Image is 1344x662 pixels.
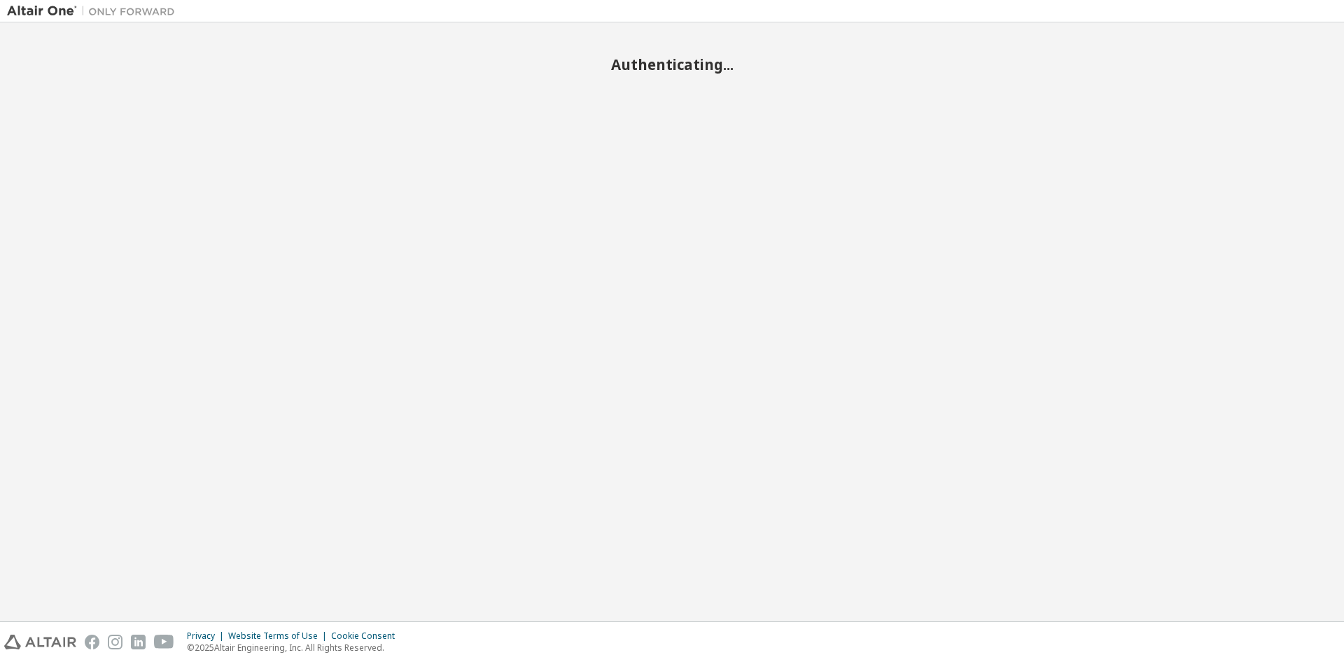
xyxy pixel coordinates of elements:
[154,635,174,649] img: youtube.svg
[7,4,182,18] img: Altair One
[187,642,403,654] p: © 2025 Altair Engineering, Inc. All Rights Reserved.
[108,635,122,649] img: instagram.svg
[187,630,228,642] div: Privacy
[85,635,99,649] img: facebook.svg
[331,630,403,642] div: Cookie Consent
[4,635,76,649] img: altair_logo.svg
[228,630,331,642] div: Website Terms of Use
[7,55,1337,74] h2: Authenticating...
[131,635,146,649] img: linkedin.svg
